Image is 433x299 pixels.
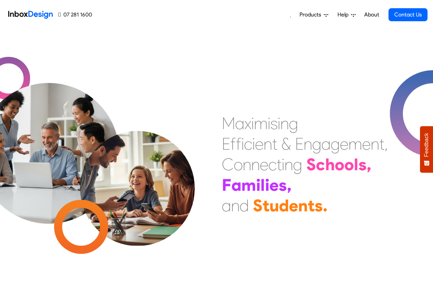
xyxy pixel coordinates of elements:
div: t [308,195,315,216]
img: parents_with_child.png [66,102,209,246]
div: g [289,113,298,134]
div: t [272,134,277,154]
div: c [268,154,277,175]
span: Feedback [423,133,430,157]
div: d [279,195,289,216]
div: f [230,134,236,154]
div: i [265,175,269,195]
div: d [240,195,249,216]
a: About [362,8,381,22]
div: t [277,154,282,175]
div: n [264,134,272,154]
div: n [371,134,379,154]
div: f [236,134,241,154]
div: n [243,154,251,175]
div: n [284,154,293,175]
div: a [231,175,241,195]
a: 07 281 1600 [58,11,92,19]
div: e [340,134,348,154]
div: m [241,175,256,195]
div: i [256,175,260,195]
div: S [306,154,316,175]
div: i [252,134,255,154]
div: m [348,134,362,154]
div: s [358,154,367,175]
div: o [234,154,243,175]
div: n [280,113,289,134]
div: e [362,134,371,154]
a: Products [297,8,331,22]
div: l [260,175,265,195]
div: t [379,134,384,154]
div: . [323,195,328,216]
div: F [222,175,231,195]
div: & [281,134,291,154]
div: i [282,154,284,175]
div: E [295,134,304,154]
div: Maximising Efficient & Engagement, Connecting Schools, Families, and Students. [222,113,388,216]
span: Products [300,11,324,19]
div: s [279,175,287,195]
div: m [254,113,268,134]
div: h [325,154,335,175]
div: M [222,113,235,134]
div: , [384,134,388,154]
div: c [316,154,325,175]
div: S [253,195,263,216]
div: n [231,195,240,216]
div: , [287,175,292,195]
div: s [270,113,278,134]
div: e [269,175,279,195]
div: i [278,113,280,134]
div: o [344,154,354,175]
div: e [255,134,264,154]
div: i [241,134,244,154]
div: l [354,154,358,175]
div: E [222,134,230,154]
div: n [298,195,308,216]
div: g [293,154,302,175]
div: o [335,154,344,175]
a: Help [335,8,358,22]
div: i [251,113,254,134]
div: i [268,113,270,134]
div: u [269,195,279,216]
div: C [222,154,234,175]
div: c [244,134,252,154]
div: n [251,154,260,175]
div: g [331,134,340,154]
div: x [244,113,251,134]
div: s [315,195,323,216]
div: g [312,134,321,154]
div: a [222,195,231,216]
button: Feedback - Show survey [420,126,433,173]
div: t [263,195,269,216]
div: a [235,113,244,134]
div: , [367,154,371,175]
div: e [289,195,298,216]
div: e [260,154,268,175]
a: Contact Us [389,8,428,21]
div: a [321,134,331,154]
div: n [304,134,312,154]
span: Help [338,11,351,19]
